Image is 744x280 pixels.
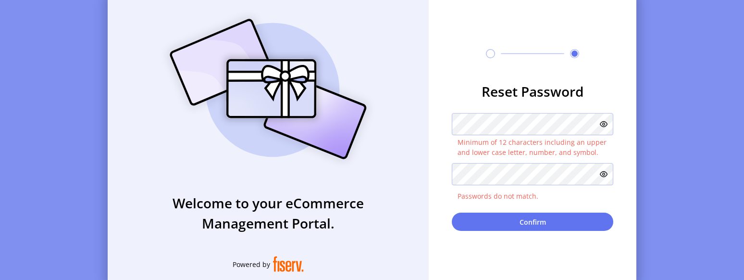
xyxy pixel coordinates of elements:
[155,8,381,170] img: card_Illustration.svg
[452,213,613,231] button: Confirm
[452,191,613,201] span: Passwords do not match.
[452,81,613,102] h3: Reset Password
[452,137,613,157] span: Minimum of 12 characters including an upper and lower case letter, number, and symbol.
[108,193,429,233] h3: Welcome to your eCommerce Management Portal.
[233,259,270,269] span: Powered by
